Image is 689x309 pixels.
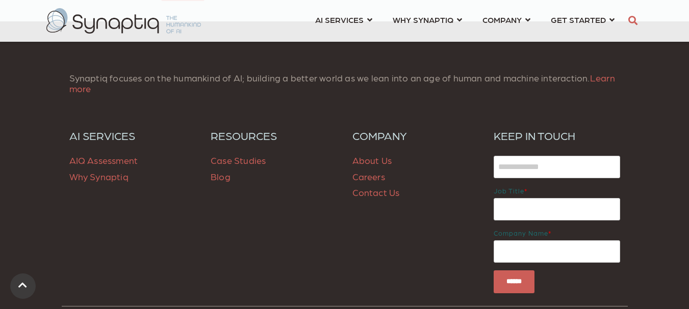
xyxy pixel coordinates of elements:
[551,10,615,29] a: GET STARTED
[46,8,201,34] img: synaptiq logo-2
[69,129,196,142] a: AI SERVICES
[352,187,400,198] a: Contact Us
[211,171,231,182] a: Blog
[482,13,522,26] span: COMPANY
[482,10,530,29] a: COMPANY
[305,3,625,39] nav: menu
[393,13,453,26] span: WHY SYNAPTIQ
[211,129,337,142] a: RESOURCES
[69,72,615,94] span: Synaptiq focuses on the humankind of AI; building a better world as we lean into an age of human ...
[352,155,392,165] a: About Us
[69,171,129,182] a: Why Synaptiq
[551,13,606,26] span: GET STARTED
[393,10,462,29] a: WHY SYNAPTIQ
[352,129,479,142] a: COMPANY
[505,179,689,309] iframe: Chat Widget
[352,171,385,182] a: Careers
[315,10,372,29] a: AI SERVICES
[494,187,524,194] span: Job title
[69,72,615,94] a: Learn more
[211,155,266,165] a: Case Studies
[315,13,364,26] span: AI SERVICES
[494,129,620,142] h6: KEEP IN TOUCH
[494,229,548,237] span: Company name
[69,155,138,165] a: AIQ Assessment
